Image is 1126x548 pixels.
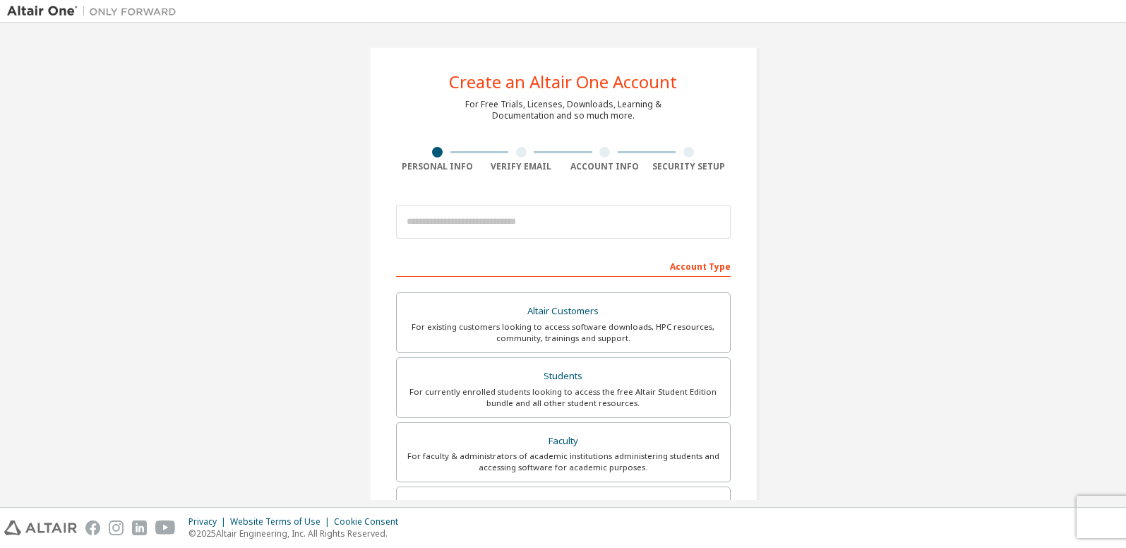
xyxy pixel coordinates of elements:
div: Altair Customers [405,302,721,321]
img: facebook.svg [85,520,100,535]
div: Website Terms of Use [230,516,334,528]
img: altair_logo.svg [4,520,77,535]
div: Cookie Consent [334,516,407,528]
img: Altair One [7,4,184,18]
div: Personal Info [396,161,480,172]
div: Verify Email [479,161,563,172]
div: For Free Trials, Licenses, Downloads, Learning & Documentation and so much more. [465,99,661,121]
img: linkedin.svg [132,520,147,535]
img: youtube.svg [155,520,176,535]
div: Create an Altair One Account [449,73,677,90]
div: For faculty & administrators of academic institutions administering students and accessing softwa... [405,451,721,473]
div: Students [405,367,721,386]
div: Security Setup [647,161,731,172]
div: Account Info [563,161,647,172]
div: Faculty [405,431,721,451]
div: For currently enrolled students looking to access the free Altair Student Edition bundle and all ... [405,386,721,409]
p: © 2025 Altair Engineering, Inc. All Rights Reserved. [188,528,407,540]
div: Account Type [396,254,731,277]
div: Everyone else [405,496,721,516]
div: Privacy [188,516,230,528]
img: instagram.svg [109,520,124,535]
div: For existing customers looking to access software downloads, HPC resources, community, trainings ... [405,321,721,344]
